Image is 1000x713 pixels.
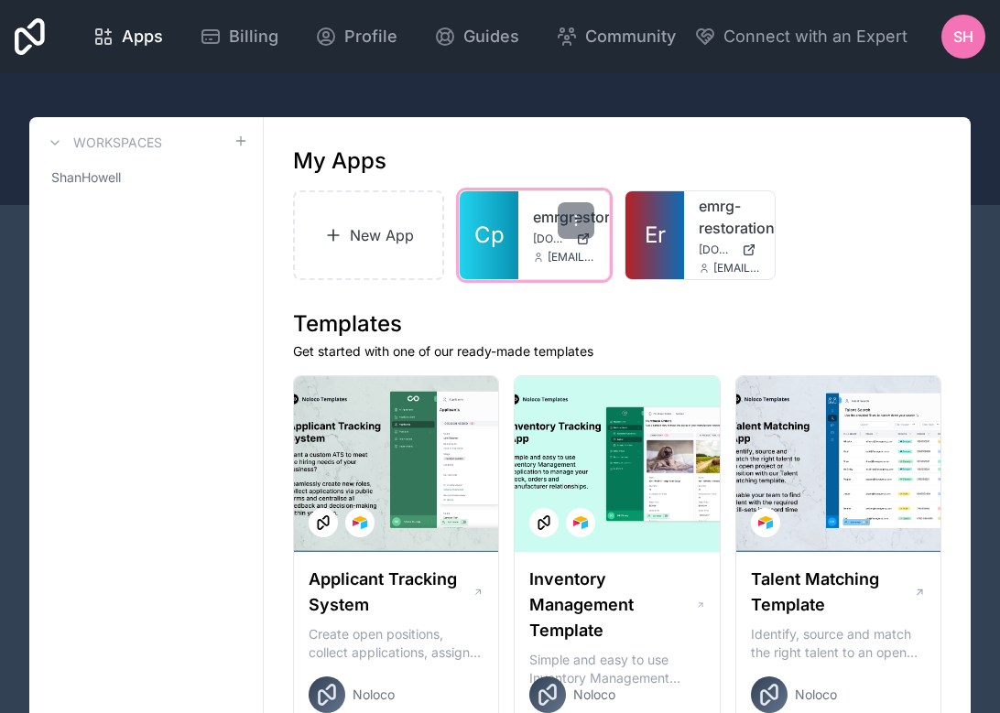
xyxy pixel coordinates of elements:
span: SH [953,26,973,48]
a: [DOMAIN_NAME] [699,243,760,257]
a: emrg-restoration [699,195,760,239]
a: Cp [460,191,518,279]
p: Get started with one of our ready-made templates [293,342,941,361]
span: Er [645,221,666,250]
img: Airtable Logo [573,515,588,530]
p: Simple and easy to use Inventory Management Application to manage your stock, orders and Manufact... [529,651,704,687]
button: Connect with an Expert [694,24,908,49]
img: Airtable Logo [353,515,367,530]
a: Profile [300,16,412,57]
h1: Templates [293,309,941,339]
a: Guides [419,16,534,57]
a: [DOMAIN_NAME] [533,232,594,246]
span: Profile [344,24,397,49]
span: Cp [474,221,505,250]
span: Guides [463,24,519,49]
h1: Applicant Tracking System [309,567,473,618]
span: Noloco [353,686,395,704]
span: [DOMAIN_NAME] [699,243,734,257]
a: Workspaces [44,132,162,154]
span: ShanHowell [51,168,121,187]
h1: Talent Matching Template [751,567,915,618]
img: Airtable Logo [758,515,773,530]
a: ShanHowell [44,161,248,194]
a: Community [541,16,690,57]
span: Apps [122,24,163,49]
span: [EMAIL_ADDRESS][DOMAIN_NAME] [713,261,760,275]
span: Connect with an Expert [723,24,908,49]
span: Noloco [573,686,615,704]
a: emrgrestoration [533,206,594,228]
span: Noloco [795,686,837,704]
h1: My Apps [293,146,386,176]
a: Er [625,191,684,279]
span: [DOMAIN_NAME] [533,232,569,246]
a: Billing [185,16,293,57]
p: Create open positions, collect applications, assign interviewers, centralise candidate feedback a... [309,625,484,662]
a: Apps [78,16,178,57]
h3: Workspaces [73,134,162,152]
p: Identify, source and match the right talent to an open project or position with our Talent Matchi... [751,625,926,662]
span: Community [585,24,676,49]
span: [EMAIL_ADDRESS][DOMAIN_NAME] [548,250,594,265]
a: New App [293,190,444,280]
h1: Inventory Management Template [529,567,695,643]
span: Billing [229,24,278,49]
